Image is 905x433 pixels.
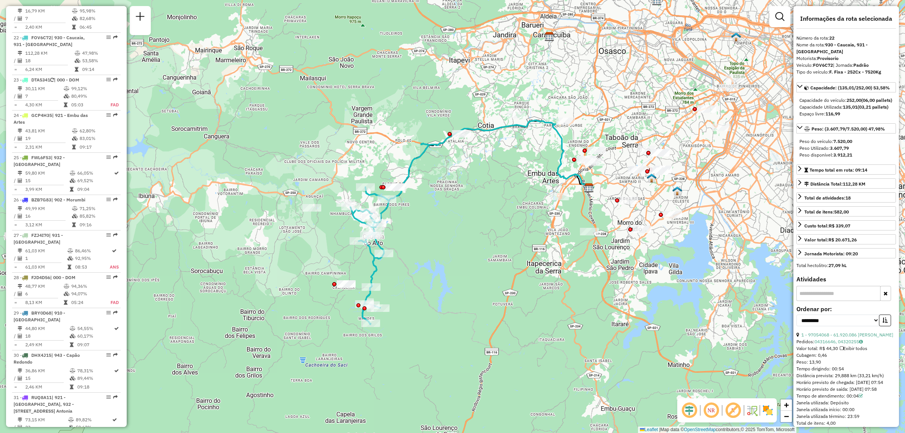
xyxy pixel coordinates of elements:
td: FAD [102,101,119,109]
td: = [14,143,17,151]
td: 19 [25,135,72,142]
td: 30,11 KM [25,85,63,92]
td: 3,12 KM [25,221,72,229]
strong: R$ 20.671,26 [828,237,857,243]
span: 28 - [14,275,75,280]
span: 27 - [14,232,63,245]
a: Tempo total em rota: 09:14 [796,164,896,175]
div: Número da rota: [796,35,896,41]
div: Atividade não roteirizada - PSEB RESTAURANTE LTDA [726,75,744,83]
div: Atividade não roteirizada - ADEGA TABACARIA ESQU [556,118,575,125]
i: % de utilização do peso [70,171,75,175]
a: Peso: (3.607,79/7.520,00) 47,98% [796,123,896,134]
div: Atividade não roteirizada - ADEGA V J.K ME [452,130,471,138]
td: 94,36% [71,283,102,290]
td: 18 [25,57,74,64]
span: FJD4D56 [31,275,50,280]
a: 1 - 97054068 - 61.920.086 [PERSON_NAME] [801,332,893,338]
a: Custo total:R$ 339,07 [796,220,896,230]
td: / [14,92,17,100]
span: Peso: 13,90 [796,359,821,365]
td: 09:07 [77,341,114,349]
td: 16,79 KM [25,7,72,15]
i: % de utilização da cubagem [75,58,80,63]
span: Ocultar deslocamento [680,401,698,419]
div: Atividade não roteirizada - ADEGA DO FABIO LTDA [653,166,672,173]
td: 92,95% [75,255,109,262]
div: Atividade não roteirizada - COMPRE MAIS SUPERMER [651,149,670,157]
em: Rota exportada [113,353,118,357]
td: = [14,66,17,73]
strong: Padrão [853,62,869,68]
div: Total hectolitro: [796,262,896,269]
h4: Atividades [796,276,896,283]
img: UDC Full Lapa [731,32,741,42]
i: % de utilização da cubagem [72,16,78,21]
em: Rota exportada [113,197,118,202]
i: Total de Atividades [18,178,22,183]
i: Total de Atividades [18,136,22,141]
div: Atividade não roteirizada - JOSE APARECIDO MOREI [581,158,600,165]
td: 16 [25,212,72,220]
i: % de utilização do peso [64,86,69,91]
a: Valor total:R$ 20.671,26 [796,234,896,244]
a: Total de atividades:18 [796,192,896,203]
div: Atividade não roteirizada - ARINALDO BISPO DO SA [627,166,646,174]
button: Ordem crescente [879,315,891,326]
div: Atividade não roteirizada - ELINEZIO BERNADINO S [587,147,606,154]
td: 2,49 KM [25,341,69,349]
i: % de utilização da cubagem [67,256,73,261]
em: Rota exportada [113,113,118,117]
td: 08:53 [75,263,109,271]
em: Rota exportada [113,155,118,160]
span: DTA5341 [31,77,50,83]
a: Zoom out [781,411,792,422]
span: | 902 - Morumbi [51,197,85,203]
i: % de utilização da cubagem [72,136,78,141]
span: | 000 - DOM [50,275,75,280]
a: Leaflet [640,427,658,432]
i: % de utilização da cubagem [70,334,75,338]
em: Opções [106,197,111,202]
td: 69,52% [77,177,114,184]
td: 66,05% [77,169,114,177]
em: Opções [106,275,111,279]
span: 112,28 KM [843,181,865,187]
i: Tempo total em rota [70,342,74,347]
a: OpenStreetMap [684,427,716,432]
td: / [14,15,17,22]
i: % de utilização da cubagem [70,178,75,183]
div: Atividade não roteirizada - MERCADO DM LTDA - ME [577,156,595,163]
i: Rota otimizada [114,369,119,373]
i: Distância Total [18,9,22,13]
i: Total de Atividades [18,214,22,218]
div: Atividade não roteirizada - COMPRE MAIS SUPERMERCADO LTDA [550,193,569,200]
strong: 582,00 [834,209,849,215]
strong: 116,99 [825,111,840,117]
a: Com service time [859,393,863,399]
td: 48,77 KM [25,283,63,290]
div: Valor total: [804,236,857,243]
span: 25 - [14,155,65,167]
span: | 000 - DOM [54,77,79,83]
img: CDD Embu [584,183,594,193]
td: 7 [25,15,72,22]
i: % de utilização do peso [75,51,80,55]
i: Distância Total [18,326,22,331]
strong: 22 [829,35,834,41]
td: = [14,23,17,31]
td: = [14,186,17,193]
img: CDD Barueri [545,32,554,41]
div: Atividade não roteirizada - COMERCIAL BENZ EIREL [336,199,355,207]
i: Distância Total [18,171,22,175]
div: Atividade não roteirizada - CLAITON DE ALBUQUERQUE LUCIO [337,280,356,288]
td: 09:18 [77,383,114,391]
i: Total de Atividades [18,376,22,381]
i: Distância Total [18,86,22,91]
strong: 3.912,21 [833,152,852,158]
strong: 3.607,79 [830,145,849,151]
td: 47,98% [82,49,118,57]
div: Tempo dirigindo: 00:54 [796,365,896,372]
i: Distância Total [18,51,22,55]
td: 61,03 KM [25,263,67,271]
